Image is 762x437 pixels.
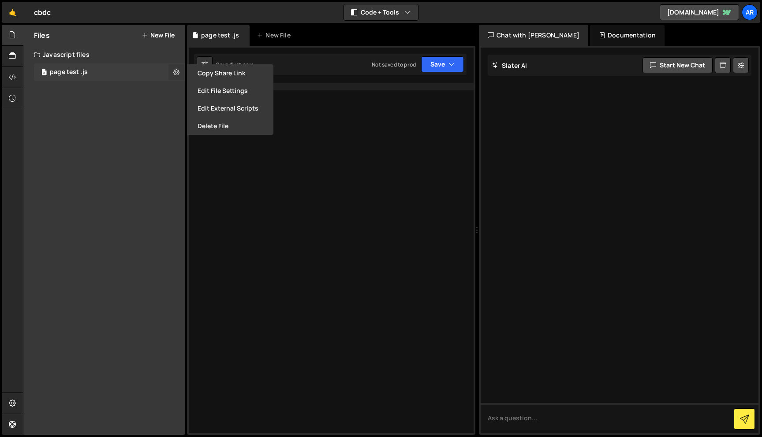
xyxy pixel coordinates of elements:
div: Documentation [590,25,665,46]
div: just now [232,61,253,68]
button: Save [421,56,464,72]
button: New File [142,32,175,39]
div: Chat with [PERSON_NAME] [479,25,588,46]
h2: Slater AI [492,61,527,70]
div: page test .js [50,68,88,76]
div: Javascript files [23,46,185,63]
button: Edit File Settings [187,82,273,100]
div: page test .js [201,31,239,40]
div: cbdc [34,7,51,18]
button: Delete File [187,117,273,135]
div: Not saved to prod [372,61,416,68]
span: 0 [41,70,47,77]
a: ar [742,4,758,20]
button: Edit External Scripts [187,100,273,117]
div: 17209/47602.js [34,63,185,81]
div: Saved [216,61,253,68]
button: Code + Tools [344,4,418,20]
button: Start new chat [642,57,713,73]
div: New File [257,31,294,40]
button: Copy share link [187,64,273,82]
a: [DOMAIN_NAME] [660,4,739,20]
h2: Files [34,30,50,40]
a: 🤙 [2,2,23,23]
